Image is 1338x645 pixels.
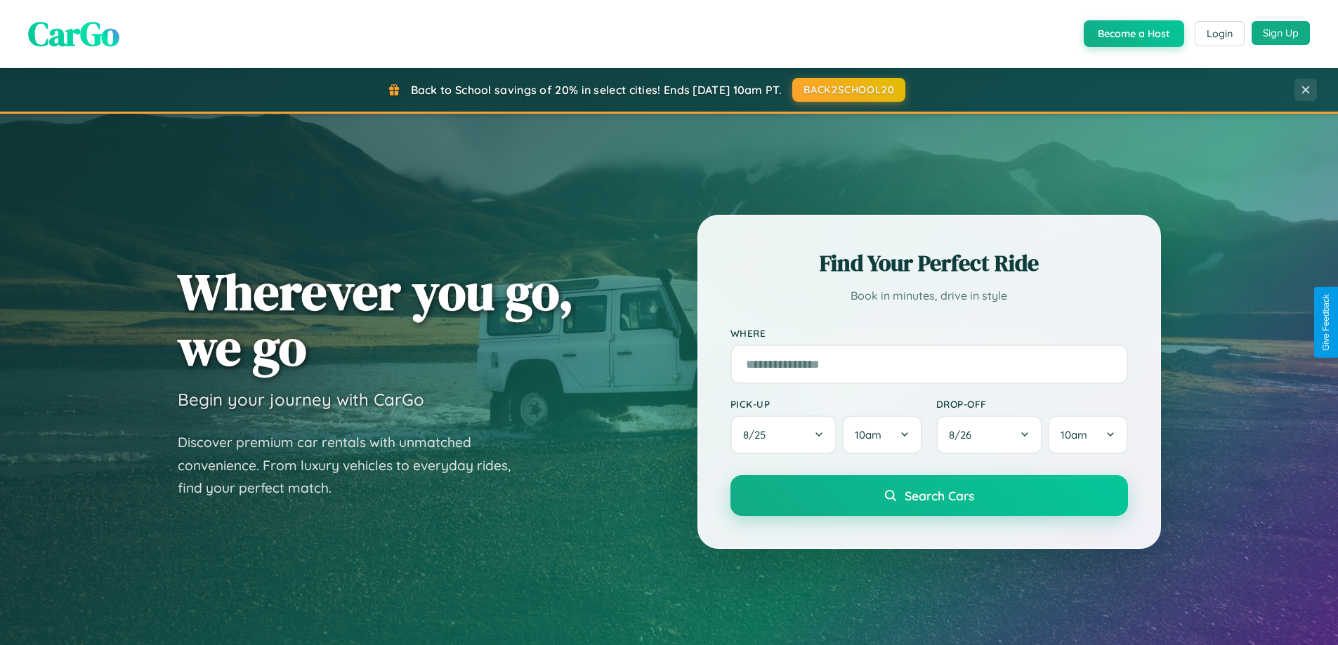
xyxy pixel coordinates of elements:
label: Pick-up [730,398,922,410]
span: 10am [1061,428,1087,441]
button: 10am [842,415,921,454]
span: 8 / 26 [949,428,978,441]
button: Search Cars [730,475,1128,516]
button: BACK2SCHOOL20 [792,78,905,102]
span: Search Cars [905,488,974,503]
button: 8/26 [936,415,1043,454]
label: Where [730,327,1128,339]
p: Discover premium car rentals with unmatched convenience. From luxury vehicles to everyday rides, ... [178,431,529,500]
h1: Wherever you go, we go [178,264,574,375]
span: Back to School savings of 20% in select cities! Ends [DATE] 10am PT. [411,83,782,97]
h2: Find Your Perfect Ride [730,248,1128,279]
div: Give Feedback [1321,294,1331,351]
p: Book in minutes, drive in style [730,286,1128,306]
span: 10am [855,428,881,441]
span: CarGo [28,11,119,57]
button: Become a Host [1084,20,1184,47]
label: Drop-off [936,398,1128,410]
h3: Begin your journey with CarGo [178,389,424,410]
button: 8/25 [730,415,837,454]
button: Login [1195,21,1245,46]
span: 8 / 25 [743,428,773,441]
button: Sign Up [1252,21,1310,45]
button: 10am [1048,415,1127,454]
